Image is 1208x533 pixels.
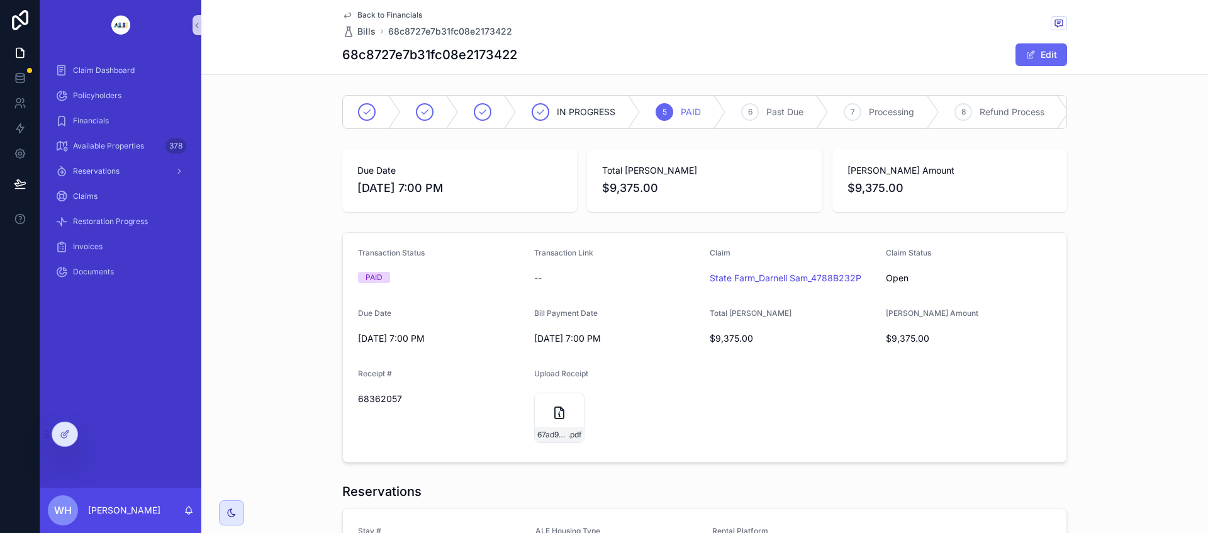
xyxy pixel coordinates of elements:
a: Reservations [48,160,194,182]
span: 68362057 [358,393,524,405]
span: IN PROGRESS [557,106,615,118]
span: Invoices [73,242,103,252]
span: Due Date [358,308,391,318]
div: 378 [165,138,186,154]
span: Due Date [357,164,562,177]
span: $9,375.00 [886,332,1052,345]
a: Financials [48,109,194,132]
span: PAID [681,106,701,118]
a: Back to Financials [342,10,422,20]
span: Available Properties [73,141,144,151]
span: Transaction Link [534,248,593,257]
span: Claim [710,248,730,257]
span: Claim Status [886,248,931,257]
div: PAID [366,272,383,283]
span: 5 [663,107,667,117]
img: App logo [101,15,140,35]
span: Claims [73,191,98,201]
span: [PERSON_NAME] Amount [847,164,1052,177]
div: scrollable content [40,50,201,300]
span: Claim Dashboard [73,65,135,76]
a: Documents [48,261,194,283]
span: $9,375.00 [847,179,1052,197]
span: Refund Process [980,106,1044,118]
a: State Farm_Darnell Sam_4788B232P [710,272,861,284]
a: Bills [342,25,376,38]
a: Restoration Progress [48,210,194,233]
span: Documents [73,267,114,277]
a: Available Properties378 [48,135,194,157]
span: $9,375.00 [602,179,807,197]
span: Policyholders [73,91,121,101]
span: [DATE] 7:00 PM [534,332,700,345]
span: Total [PERSON_NAME] [710,308,791,318]
span: Upload Receipt [534,369,588,378]
p: [PERSON_NAME] [88,504,160,517]
span: Transaction Status [358,248,425,257]
a: Claims [48,185,194,208]
span: [PERSON_NAME] Amount [886,308,978,318]
button: Edit [1015,43,1067,66]
a: Claim Dashboard [48,59,194,82]
a: Policyholders [48,84,194,107]
span: 6 [748,107,752,117]
span: [DATE] 7:00 PM [357,179,562,197]
span: 7 [851,107,855,117]
span: Back to Financials [357,10,422,20]
span: Restoration Progress [73,216,148,227]
span: WH [54,503,72,518]
a: Invoices [48,235,194,258]
a: 68c8727e7b31fc08e2173422 [388,25,512,38]
span: [DATE] 7:00 PM [358,332,524,345]
span: Total [PERSON_NAME] [602,164,807,177]
span: Processing [869,106,914,118]
h1: 68c8727e7b31fc08e2173422 [342,46,517,64]
span: Past Due [766,106,803,118]
span: Receipt # [358,369,392,378]
h1: Reservations [342,483,422,500]
span: -- [534,272,542,284]
span: Open [886,272,1052,284]
span: 67ad94ac-6ce1-4ace-bea8-a3ac3dfb5718-Melio-Payment [537,430,568,440]
span: 8 [961,107,966,117]
span: Bills [357,25,376,38]
span: Reservations [73,166,120,176]
span: $9,375.00 [710,332,876,345]
span: .pdf [568,430,581,440]
span: Bill Payment Date [534,308,598,318]
span: Financials [73,116,109,126]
